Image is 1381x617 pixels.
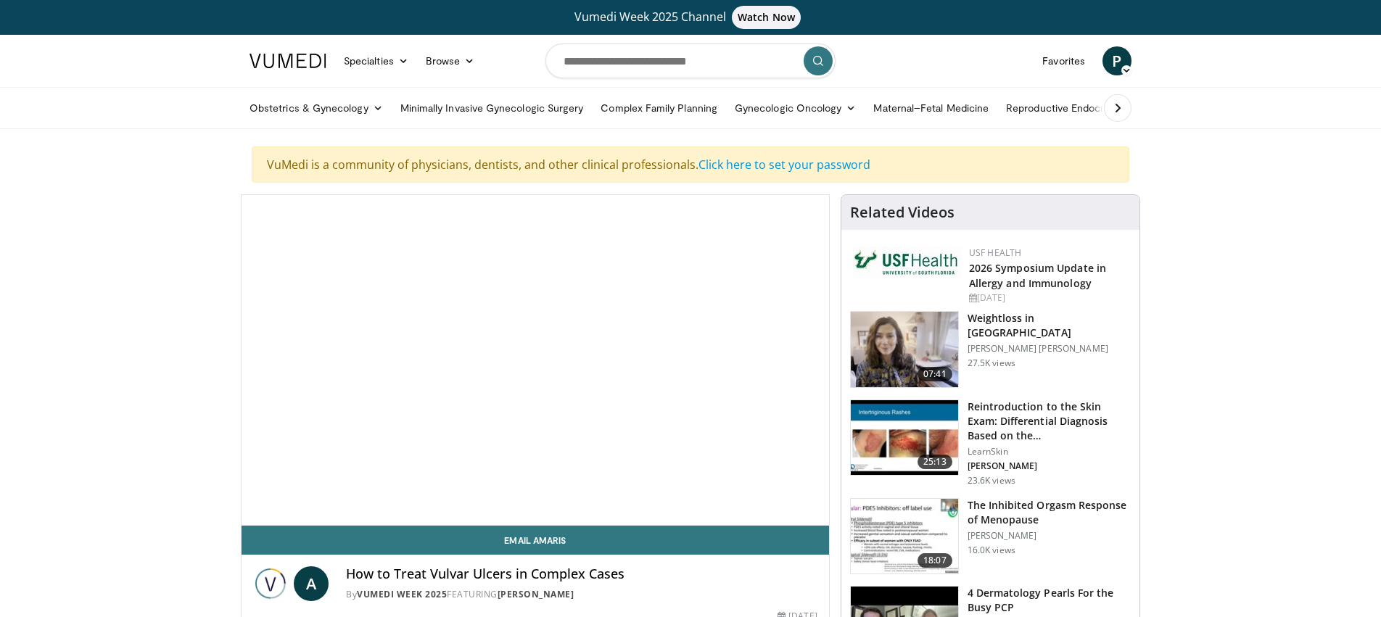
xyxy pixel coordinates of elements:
h4: Related Videos [850,204,955,221]
p: [PERSON_NAME] [968,530,1131,542]
video-js: Video Player [242,195,829,526]
a: 25:13 Reintroduction to the Skin Exam: Differential Diagnosis Based on the… LearnSkin [PERSON_NAM... [850,399,1131,486]
span: Watch Now [732,6,801,29]
h3: Weightloss in [GEOGRAPHIC_DATA] [968,311,1131,340]
p: 27.5K views [968,357,1015,369]
a: Reproductive Endocrinology & [MEDICAL_DATA] [997,94,1240,123]
h3: Reintroduction to the Skin Exam: Differential Diagnosis Based on the… [968,399,1131,443]
a: Gynecologic Oncology [726,94,865,123]
a: A [294,566,329,601]
a: 18:07 The Inhibited Orgasm Response of Menopause [PERSON_NAME] 16.0K views [850,498,1131,575]
a: [PERSON_NAME] [498,588,574,600]
div: By FEATURING [346,588,817,601]
img: 6ba8804a-8538-4002-95e7-a8f8012d4a11.png.150x105_q85_autocrop_double_scale_upscale_version-0.2.jpg [853,247,962,278]
h3: The Inhibited Orgasm Response of Menopause [968,498,1131,527]
img: 9983fed1-7565-45be-8934-aef1103ce6e2.150x105_q85_crop-smart_upscale.jpg [851,312,958,387]
p: [PERSON_NAME] [PERSON_NAME] [968,343,1131,355]
a: Obstetrics & Gynecology [241,94,392,123]
p: [PERSON_NAME] [968,460,1131,472]
p: 16.0K views [968,544,1015,556]
a: Favorites [1034,46,1094,75]
a: 07:41 Weightloss in [GEOGRAPHIC_DATA] [PERSON_NAME] [PERSON_NAME] 27.5K views [850,311,1131,388]
a: Vumedi Week 2025 ChannelWatch Now [252,6,1129,29]
a: Specialties [335,46,417,75]
div: [DATE] [969,291,1128,305]
a: Maternal–Fetal Medicine [865,94,997,123]
img: 283c0f17-5e2d-42ba-a87c-168d447cdba4.150x105_q85_crop-smart_upscale.jpg [851,499,958,574]
img: Vumedi Week 2025 [253,566,288,601]
a: Complex Family Planning [592,94,726,123]
a: 2026 Symposium Update in Allergy and Immunology [969,261,1106,290]
a: Browse [417,46,484,75]
p: LearnSkin [968,446,1131,457]
span: 18:07 [918,553,952,568]
img: 022c50fb-a848-4cac-a9d8-ea0906b33a1b.150x105_q85_crop-smart_upscale.jpg [851,400,958,476]
h4: How to Treat Vulvar Ulcers in Complex Cases [346,566,817,582]
a: USF Health [969,247,1022,259]
span: 25:13 [918,455,952,469]
input: Search topics, interventions [545,44,836,78]
h3: 4 Dermatology Pearls For the Busy PCP [968,586,1131,615]
a: Vumedi Week 2025 [357,588,447,600]
p: 23.6K views [968,475,1015,486]
img: VuMedi Logo [250,54,326,68]
a: Email Amaris [242,526,829,555]
a: Click here to set your password [698,157,870,173]
a: Minimally Invasive Gynecologic Surgery [392,94,593,123]
div: VuMedi is a community of physicians, dentists, and other clinical professionals. [252,146,1129,183]
span: 07:41 [918,367,952,381]
a: P [1102,46,1131,75]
